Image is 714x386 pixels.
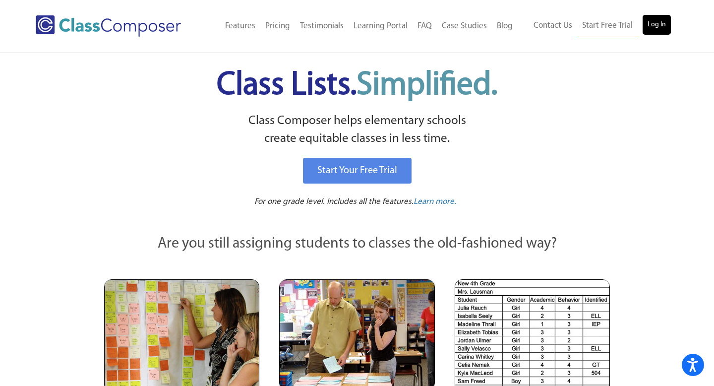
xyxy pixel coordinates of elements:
a: Blog [492,15,518,37]
span: Learn more. [414,197,456,206]
p: Class Composer helps elementary schools create equitable classes in less time. [103,112,611,148]
a: Learning Portal [349,15,413,37]
span: Start Your Free Trial [317,166,397,176]
a: Learn more. [414,196,456,208]
a: Testimonials [295,15,349,37]
a: Case Studies [437,15,492,37]
span: Simplified. [357,69,497,102]
a: FAQ [413,15,437,37]
nav: Header Menu [204,15,518,37]
a: Pricing [260,15,295,37]
span: For one grade level. Includes all the features. [254,197,414,206]
span: Class Lists. [217,69,497,102]
a: Contact Us [529,15,577,37]
nav: Header Menu [518,15,671,37]
p: Are you still assigning students to classes the old-fashioned way? [104,233,610,255]
a: Start Free Trial [577,15,638,37]
img: Class Composer [36,15,181,37]
a: Start Your Free Trial [303,158,412,184]
a: Features [220,15,260,37]
a: Log In [643,15,671,35]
